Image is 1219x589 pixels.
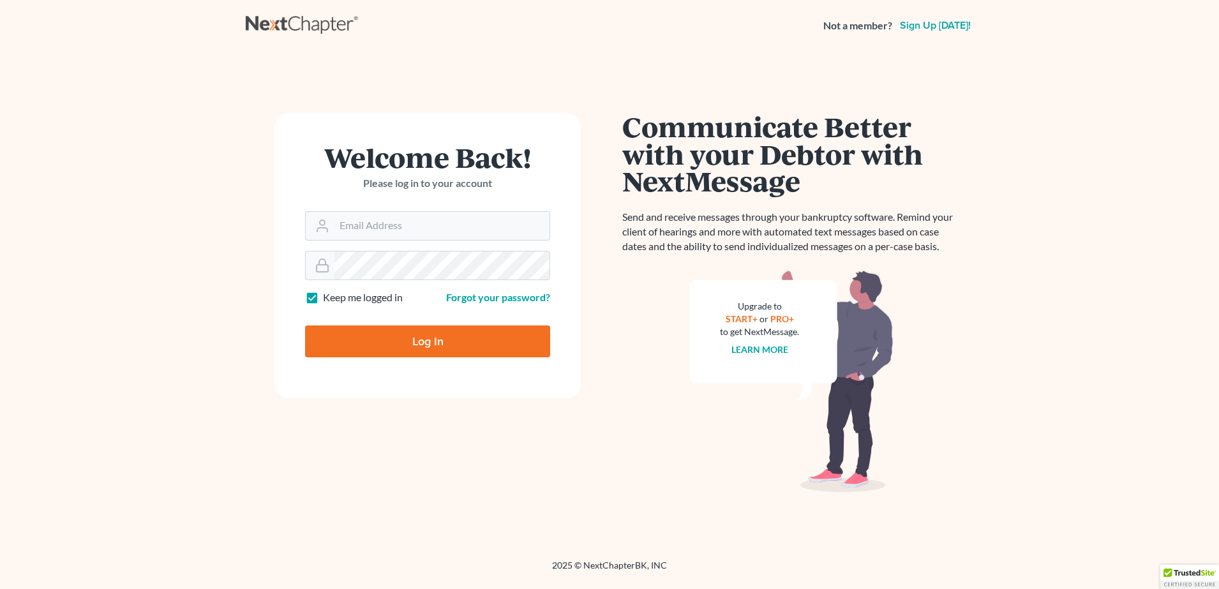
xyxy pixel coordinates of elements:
[622,113,961,195] h1: Communicate Better with your Debtor with NextMessage
[770,313,794,324] a: PRO+
[689,269,894,493] img: nextmessage_bg-59042aed3d76b12b5cd301f8e5b87938c9018125f34e5fa2b7a6b67550977c72.svg
[720,300,799,313] div: Upgrade to
[622,210,961,254] p: Send and receive messages through your bankruptcy software. Remind your client of hearings and mo...
[731,344,788,355] a: Learn more
[759,313,768,324] span: or
[720,325,799,338] div: to get NextMessage.
[305,325,550,357] input: Log In
[1160,565,1219,589] div: TrustedSite Certified
[726,313,758,324] a: START+
[823,19,892,33] strong: Not a member?
[305,144,550,171] h1: Welcome Back!
[305,176,550,191] p: Please log in to your account
[446,291,550,303] a: Forgot your password?
[246,559,973,582] div: 2025 © NextChapterBK, INC
[334,212,550,240] input: Email Address
[323,290,403,305] label: Keep me logged in
[897,20,973,31] a: Sign up [DATE]!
